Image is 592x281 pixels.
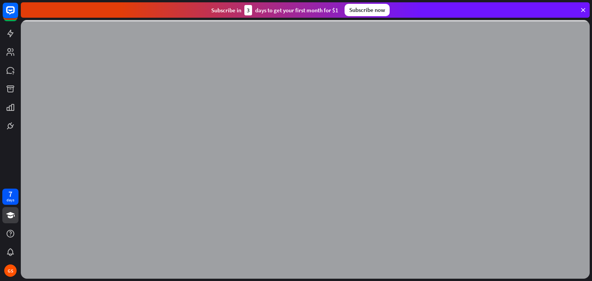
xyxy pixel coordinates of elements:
div: GS [4,264,17,277]
div: 7 [8,191,12,197]
div: Subscribe now [345,4,390,16]
div: 3 [244,5,252,15]
div: Subscribe in days to get your first month for $1 [211,5,338,15]
div: days [7,197,14,203]
a: 7 days [2,189,18,205]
